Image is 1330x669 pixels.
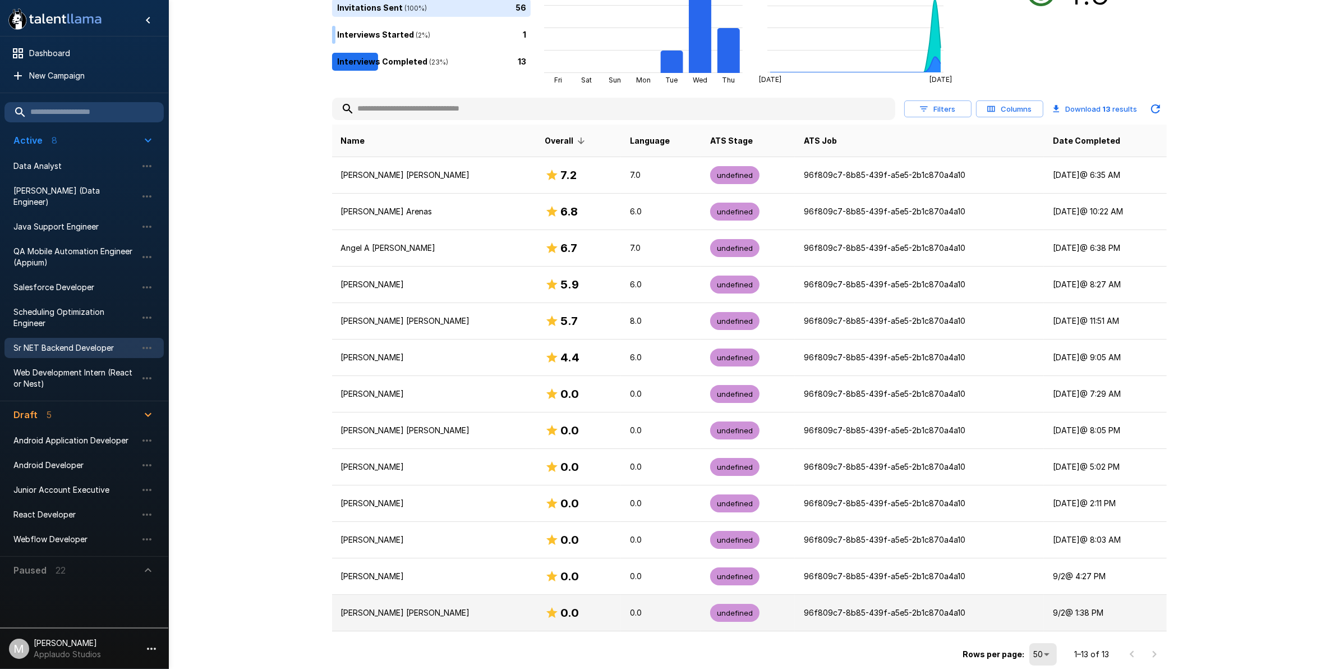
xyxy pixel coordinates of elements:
tspan: Wed [693,76,707,84]
p: 1 [523,29,527,40]
span: undefined [710,279,760,290]
h6: 0.0 [561,567,579,585]
td: 9/2 @ 1:38 PM [1044,595,1166,631]
tspan: [DATE] [929,75,951,84]
span: undefined [710,462,760,473]
h6: 0.0 [561,494,579,512]
span: undefined [710,352,760,363]
p: [PERSON_NAME] Arenas [341,206,527,217]
p: [PERSON_NAME] [PERSON_NAME] [341,425,527,436]
b: 13 [1103,104,1111,113]
h6: 5.9 [561,276,579,294]
span: undefined [710,316,760,327]
p: 6.0 [630,279,692,290]
button: Download 13 results [1048,98,1142,120]
p: 96f809c7-8b85-439f-a5e5-2b1c870a4a10 [804,388,1036,400]
p: 96f809c7-8b85-439f-a5e5-2b1c870a4a10 [804,242,1036,254]
span: undefined [710,535,760,546]
p: 7.0 [630,242,692,254]
td: [DATE] @ 11:51 AM [1044,303,1166,340]
td: [DATE] @ 8:27 AM [1044,267,1166,303]
p: [PERSON_NAME] [341,534,527,546]
span: undefined [710,243,760,254]
span: ATS Stage [710,134,753,148]
p: 96f809c7-8b85-439f-a5e5-2b1c870a4a10 [804,425,1036,436]
span: undefined [710,170,760,181]
p: 96f809c7-8b85-439f-a5e5-2b1c870a4a10 [804,571,1036,582]
p: 96f809c7-8b85-439f-a5e5-2b1c870a4a10 [804,169,1036,181]
h6: 6.8 [561,203,578,221]
td: [DATE] @ 2:11 PM [1044,485,1166,522]
p: 96f809c7-8b85-439f-a5e5-2b1c870a4a10 [804,279,1036,290]
p: 56 [516,2,527,13]
p: 13 [518,56,527,67]
h6: 0.0 [561,385,579,403]
p: 6.0 [630,352,692,363]
td: [DATE] @ 8:05 PM [1044,413,1166,449]
span: Language [630,134,670,148]
p: 96f809c7-8b85-439f-a5e5-2b1c870a4a10 [804,352,1036,363]
h6: 5.7 [561,312,578,330]
span: undefined [710,571,760,582]
p: 96f809c7-8b85-439f-a5e5-2b1c870a4a10 [804,315,1036,327]
p: [PERSON_NAME] [341,352,527,363]
button: Columns [976,100,1043,118]
span: ATS Job [804,134,837,148]
p: 96f809c7-8b85-439f-a5e5-2b1c870a4a10 [804,498,1036,509]
h6: 7.2 [561,166,577,184]
p: 0.0 [630,425,692,436]
tspan: Sun [609,76,621,84]
td: [DATE] @ 6:38 PM [1044,230,1166,267]
span: Date Completed [1053,134,1120,148]
td: 9/2 @ 4:27 PM [1044,558,1166,595]
td: [DATE] @ 9:05 AM [1044,340,1166,376]
td: [DATE] @ 10:22 AM [1044,194,1166,230]
tspan: Tue [665,76,678,84]
span: undefined [710,498,760,509]
span: undefined [710,207,760,217]
p: 0.0 [630,607,692,618]
span: Overall [545,134,588,148]
button: Updated Today - 12:34 PM [1144,98,1167,120]
td: [DATE] @ 8:03 AM [1044,522,1166,558]
td: [DATE] @ 6:35 AM [1044,157,1166,194]
span: undefined [710,608,760,618]
p: 96f809c7-8b85-439f-a5e5-2b1c870a4a10 [804,607,1036,618]
p: 96f809c7-8b85-439f-a5e5-2b1c870a4a10 [804,461,1036,473]
p: 7.0 [630,169,692,181]
p: Rows per page: [963,649,1025,660]
tspan: [DATE] [759,75,781,84]
span: Name [341,134,365,148]
p: [PERSON_NAME] [PERSON_NAME] [341,315,527,327]
p: 0.0 [630,388,692,400]
tspan: Mon [636,76,651,84]
p: 96f809c7-8b85-439f-a5e5-2b1c870a4a10 [804,206,1036,217]
p: [PERSON_NAME] [PERSON_NAME] [341,607,527,618]
p: [PERSON_NAME] [341,279,527,290]
td: [DATE] @ 5:02 PM [1044,449,1166,485]
p: Angel A [PERSON_NAME] [341,242,527,254]
h6: 0.0 [561,421,579,439]
h6: 4.4 [561,349,580,366]
p: 0.0 [630,498,692,509]
p: 0.0 [630,571,692,582]
p: 0.0 [630,534,692,546]
p: 1–13 of 13 [1075,649,1110,660]
div: 50 [1029,643,1057,666]
p: 96f809c7-8b85-439f-a5e5-2b1c870a4a10 [804,534,1036,546]
h6: 0.0 [561,531,579,549]
span: undefined [710,425,760,436]
td: [DATE] @ 7:29 AM [1044,376,1166,413]
p: [PERSON_NAME] [341,498,527,509]
p: [PERSON_NAME] [341,388,527,400]
tspan: Fri [554,76,562,84]
p: 0.0 [630,461,692,473]
h6: 6.7 [561,239,578,257]
p: [PERSON_NAME] [PERSON_NAME] [341,169,527,181]
tspan: Thu [722,76,735,84]
h6: 0.0 [561,458,579,476]
p: 8.0 [630,315,692,327]
button: Filters [904,100,972,118]
p: 6.0 [630,206,692,217]
p: [PERSON_NAME] [341,571,527,582]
